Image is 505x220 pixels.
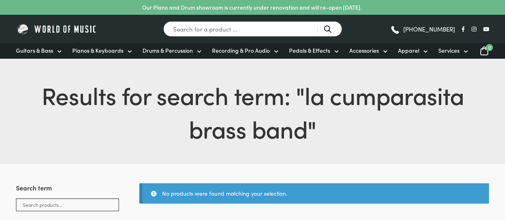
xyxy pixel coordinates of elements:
span: Pianos & Keyboards [72,46,123,55]
span: Accessories [349,46,379,55]
a: [PHONE_NUMBER] [390,23,455,35]
span: [PHONE_NUMBER] [403,26,455,32]
p: Our Piano and Drum showroom is currently under renovation and will re-open [DATE]. [142,3,362,12]
input: Search products... [16,198,119,211]
span: la cumparasita brass band [189,78,464,145]
span: Recording & Pro Audio [212,46,270,55]
img: World of Music [16,23,98,35]
iframe: Chat with our support team [389,132,505,220]
span: Services [438,46,459,55]
input: Search for a product ... [163,21,342,37]
span: 0 [486,44,493,51]
span: Drums & Percussion [143,46,193,55]
span: Apparel [398,46,419,55]
h3: Search term [16,183,119,198]
div: No products were found matching your selection. [139,183,489,204]
h1: Results for search term: " " [16,78,489,145]
span: Pedals & Effects [289,46,330,55]
span: Guitars & Bass [16,46,53,55]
